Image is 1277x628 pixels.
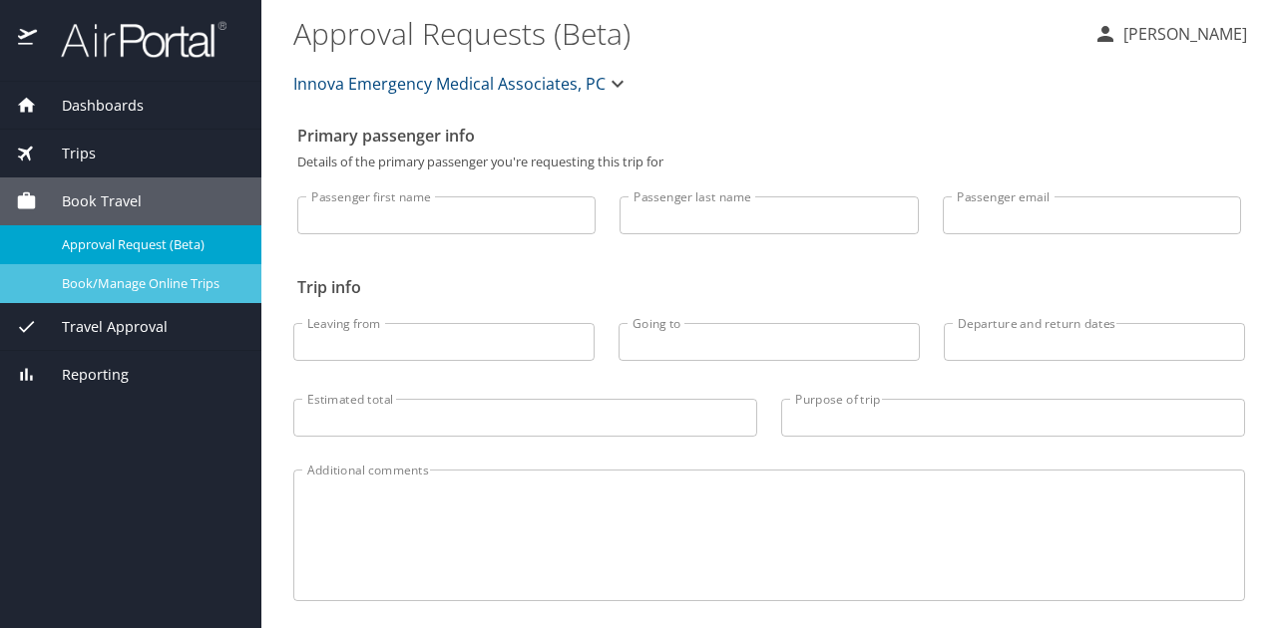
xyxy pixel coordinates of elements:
span: Innova Emergency Medical Associates, PC [293,70,606,98]
button: [PERSON_NAME] [1085,16,1255,52]
p: Details of the primary passenger you're requesting this trip for [297,156,1241,168]
h2: Trip info [297,271,1241,303]
h2: Primary passenger info [297,120,1241,152]
h1: Approval Requests (Beta) [293,2,1077,64]
span: Dashboards [37,95,144,117]
button: Innova Emergency Medical Associates, PC [285,64,638,104]
img: airportal-logo.png [39,20,226,59]
span: Travel Approval [37,316,168,338]
span: Book Travel [37,190,142,212]
span: Reporting [37,364,129,386]
img: icon-airportal.png [18,20,39,59]
span: Approval Request (Beta) [62,235,237,254]
span: Book/Manage Online Trips [62,274,237,293]
p: [PERSON_NAME] [1117,22,1247,46]
span: Trips [37,143,96,164]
